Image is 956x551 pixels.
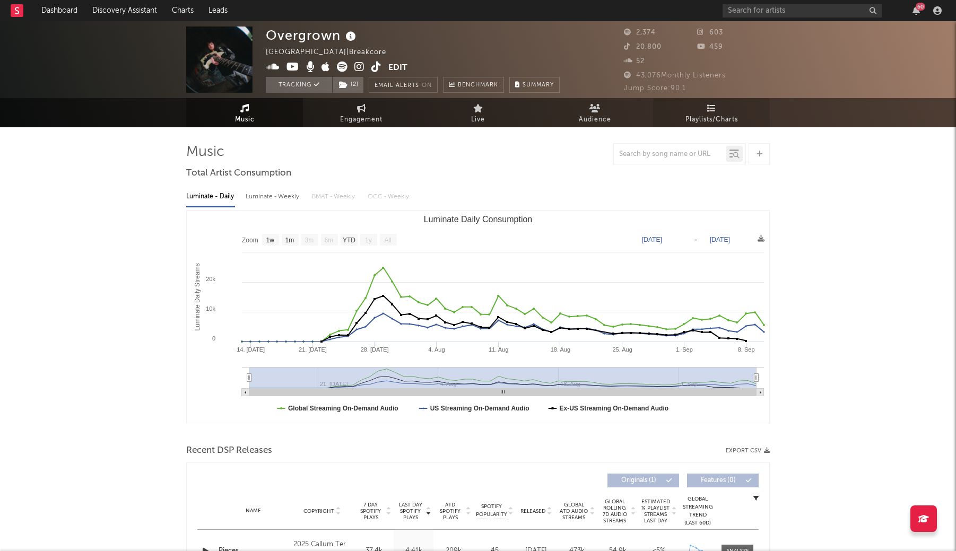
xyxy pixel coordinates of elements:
[235,113,255,126] span: Music
[600,498,629,524] span: Global Rolling 7D Audio Streams
[687,474,759,487] button: Features(0)
[436,502,464,521] span: ATD Spotify Plays
[612,346,632,353] text: 25. Aug
[697,29,723,36] span: 603
[624,43,662,50] span: 20,800
[624,72,726,79] span: 43,076 Monthly Listeners
[738,346,755,353] text: 8. Sep
[266,27,359,44] div: Overgrown
[559,502,588,521] span: Global ATD Audio Streams
[614,150,726,159] input: Search by song name or URL
[422,83,432,89] em: On
[428,346,445,353] text: 4. Aug
[186,188,235,206] div: Luminate - Daily
[624,29,656,36] span: 2,374
[246,188,301,206] div: Luminate - Weekly
[266,46,398,59] div: [GEOGRAPHIC_DATA] | Breakcore
[361,346,389,353] text: 28. [DATE]
[242,237,258,244] text: Zoom
[607,474,679,487] button: Originals(1)
[642,236,662,243] text: [DATE]
[369,77,438,93] button: Email AlertsOn
[692,236,698,243] text: →
[299,346,327,353] text: 21. [DATE]
[726,448,770,454] button: Export CSV
[237,346,265,353] text: 14. [DATE]
[206,305,215,312] text: 10k
[710,236,730,243] text: [DATE]
[560,405,669,412] text: Ex-US Streaming On-Demand Audio
[424,215,533,224] text: Luminate Daily Consumption
[303,508,334,514] span: Copyright
[325,237,334,244] text: 6m
[614,477,663,484] span: Originals ( 1 )
[723,4,882,18] input: Search for artists
[489,346,508,353] text: 11. Aug
[186,98,303,127] a: Music
[430,405,529,412] text: US Streaming On-Demand Audio
[653,98,770,127] a: Playlists/Charts
[388,62,407,75] button: Edit
[343,237,355,244] text: YTD
[340,113,383,126] span: Engagement
[536,98,653,127] a: Audience
[333,77,363,93] button: (2)
[509,77,560,93] button: Summary
[476,503,507,519] span: Spotify Popularity
[551,346,570,353] text: 18. Aug
[443,77,504,93] a: Benchmark
[187,211,769,423] svg: Luminate Daily Consumption
[212,335,215,342] text: 0
[694,477,743,484] span: Features ( 0 )
[305,237,314,244] text: 3m
[186,167,291,180] span: Total Artist Consumption
[676,346,693,353] text: 1. Sep
[266,237,275,244] text: 1w
[420,98,536,127] a: Live
[357,502,385,521] span: 7 Day Spotify Plays
[285,237,294,244] text: 1m
[520,508,545,514] span: Released
[697,43,723,50] span: 459
[194,263,201,330] text: Luminate Daily Streams
[206,276,215,282] text: 20k
[641,498,670,524] span: Estimated % Playlist Streams Last Day
[624,85,686,92] span: Jump Score: 90.1
[579,113,611,126] span: Audience
[685,113,738,126] span: Playlists/Charts
[332,77,364,93] span: ( 2 )
[186,444,272,457] span: Recent DSP Releases
[916,3,925,11] div: 60
[288,405,398,412] text: Global Streaming On-Demand Audio
[303,98,420,127] a: Engagement
[458,79,498,92] span: Benchmark
[471,113,485,126] span: Live
[219,507,288,515] div: Name
[266,77,332,93] button: Tracking
[396,502,424,521] span: Last Day Spotify Plays
[682,495,714,527] div: Global Streaming Trend (Last 60D)
[365,237,372,244] text: 1y
[384,237,391,244] text: All
[523,82,554,88] span: Summary
[624,58,645,65] span: 52
[912,6,920,15] button: 60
